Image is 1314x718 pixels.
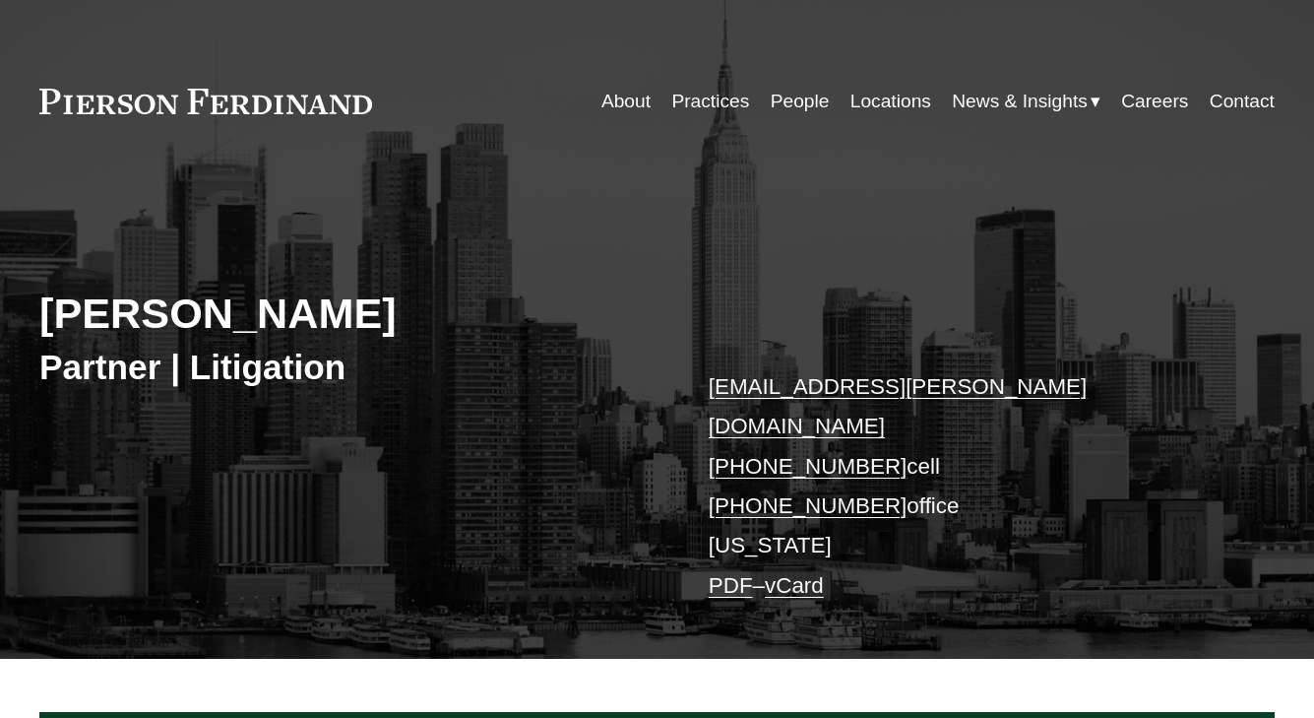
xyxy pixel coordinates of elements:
a: PDF [709,573,753,598]
h3: Partner | Litigation [39,346,657,389]
p: cell office [US_STATE] – [709,367,1223,606]
a: [EMAIL_ADDRESS][PERSON_NAME][DOMAIN_NAME] [709,374,1087,438]
a: About [601,83,651,120]
a: People [771,83,830,120]
h2: [PERSON_NAME] [39,288,657,339]
a: folder dropdown [952,83,1100,120]
a: Contact [1210,83,1275,120]
a: [PHONE_NUMBER] [709,493,907,518]
a: Locations [850,83,931,120]
a: Practices [671,83,749,120]
span: News & Insights [952,85,1088,119]
a: vCard [765,573,824,598]
a: [PHONE_NUMBER] [709,454,907,479]
a: Careers [1121,83,1188,120]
